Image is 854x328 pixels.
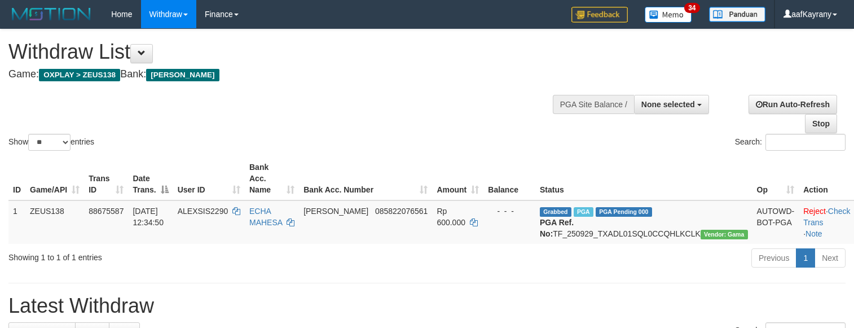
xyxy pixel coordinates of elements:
[803,207,850,227] a: Check Trans
[535,157,752,200] th: Status
[8,41,558,63] h1: Withdraw List
[596,207,652,217] span: PGA Pending
[128,157,173,200] th: Date Trans.: activate to sort column descending
[553,95,634,114] div: PGA Site Balance /
[25,157,84,200] th: Game/API: activate to sort column ascending
[249,207,282,227] a: ECHA MAHESA
[684,3,699,13] span: 34
[805,229,822,238] a: Note
[8,157,25,200] th: ID
[8,69,558,80] h4: Game: Bank:
[8,200,25,244] td: 1
[805,114,837,133] a: Stop
[709,7,765,22] img: panduan.png
[815,248,846,268] a: Next
[488,205,531,217] div: - - -
[375,207,428,216] span: Copy 085822076561 to clipboard
[173,157,245,200] th: User ID: activate to sort column ascending
[535,200,752,244] td: TF_250929_TXADL01SQL0CCQHLKCLK
[39,69,120,81] span: OXPLAY > ZEUS138
[641,100,695,109] span: None selected
[540,207,571,217] span: Grabbed
[303,207,368,216] span: [PERSON_NAME]
[8,134,94,151] label: Show entries
[752,200,799,244] td: AUTOWD-BOT-PGA
[8,6,94,23] img: MOTION_logo.png
[796,248,815,268] a: 1
[8,247,347,263] div: Showing 1 to 1 of 1 entries
[133,207,164,227] span: [DATE] 12:34:50
[574,207,593,217] span: Marked by aafpengsreynich
[299,157,432,200] th: Bank Acc. Number: activate to sort column ascending
[432,157,483,200] th: Amount: activate to sort column ascending
[752,157,799,200] th: Op: activate to sort column ascending
[245,157,299,200] th: Bank Acc. Name: activate to sort column ascending
[645,7,692,23] img: Button%20Memo.svg
[571,7,628,23] img: Feedback.jpg
[89,207,124,216] span: 88675587
[751,248,796,268] a: Previous
[765,134,846,151] input: Search:
[178,207,228,216] span: ALEXSIS2290
[146,69,219,81] span: [PERSON_NAME]
[437,207,465,227] span: Rp 600.000
[483,157,535,200] th: Balance
[8,295,846,317] h1: Latest Withdraw
[803,207,826,216] a: Reject
[28,134,71,151] select: Showentries
[701,230,748,239] span: Vendor URL: https://trx31.1velocity.biz
[25,200,84,244] td: ZEUS138
[749,95,837,114] a: Run Auto-Refresh
[84,157,128,200] th: Trans ID: activate to sort column ascending
[540,218,574,238] b: PGA Ref. No:
[634,95,709,114] button: None selected
[735,134,846,151] label: Search:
